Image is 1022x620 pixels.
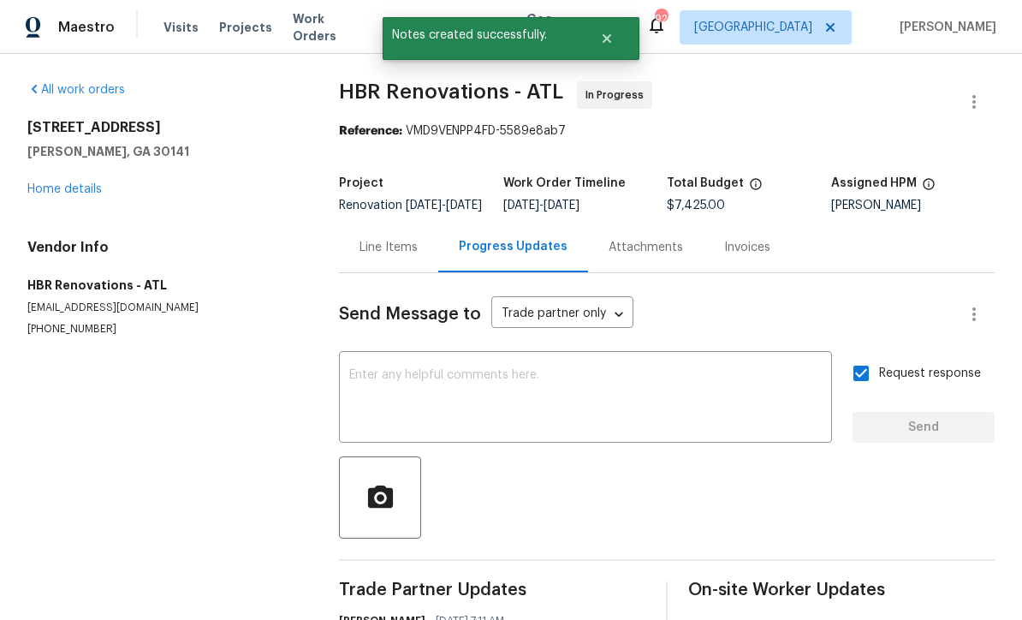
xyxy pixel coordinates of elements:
[219,19,272,36] span: Projects
[27,322,298,337] p: [PHONE_NUMBER]
[339,581,645,599] span: Trade Partner Updates
[339,122,995,140] div: VMD9VENPP4FD-5589e8ab7
[383,17,579,53] span: Notes created successfully.
[879,365,981,383] span: Request response
[922,177,936,200] span: The hpm assigned to this work order.
[579,21,635,56] button: Close
[503,177,626,189] h5: Work Order Timeline
[406,200,482,212] span: -
[585,86,651,104] span: In Progress
[609,239,683,256] div: Attachments
[893,19,996,36] span: [PERSON_NAME]
[406,200,442,212] span: [DATE]
[293,10,362,45] span: Work Orders
[27,84,125,96] a: All work orders
[339,200,482,212] span: Renovation
[339,177,383,189] h5: Project
[831,177,917,189] h5: Assigned HPM
[163,19,199,36] span: Visits
[359,239,418,256] div: Line Items
[339,306,481,323] span: Send Message to
[724,239,770,256] div: Invoices
[27,277,298,294] h5: HBR Renovations - ATL
[58,19,115,36] span: Maestro
[667,200,725,212] span: $7,425.00
[688,581,995,599] span: On-site Worker Updates
[667,177,744,189] h5: Total Budget
[694,19,812,36] span: [GEOGRAPHIC_DATA]
[831,200,995,212] div: [PERSON_NAME]
[544,200,579,212] span: [DATE]
[339,125,402,137] b: Reference:
[459,238,567,255] div: Progress Updates
[749,177,763,200] span: The total cost of line items that have been proposed by Opendoor. This sum includes line items th...
[503,200,539,212] span: [DATE]
[27,301,298,315] p: [EMAIL_ADDRESS][DOMAIN_NAME]
[27,143,298,160] h5: [PERSON_NAME], GA 30141
[27,239,298,256] h4: Vendor Info
[526,10,626,45] span: Geo Assignments
[491,301,633,329] div: Trade partner only
[503,200,579,212] span: -
[655,10,667,27] div: 92
[27,119,298,136] h2: [STREET_ADDRESS]
[27,183,102,195] a: Home details
[339,81,563,102] span: HBR Renovations - ATL
[446,200,482,212] span: [DATE]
